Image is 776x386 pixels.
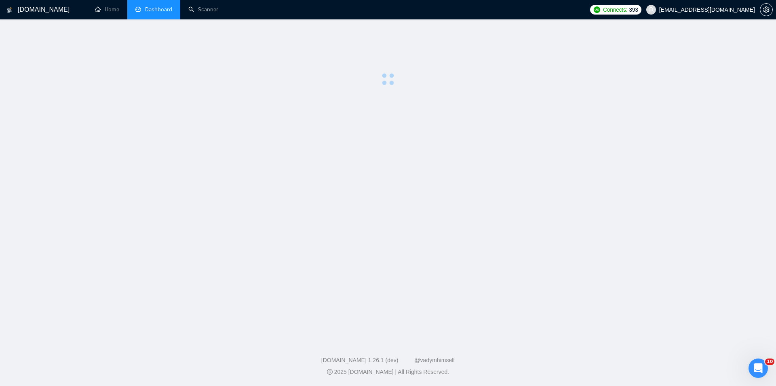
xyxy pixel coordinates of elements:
[765,359,774,365] span: 10
[594,6,600,13] img: upwork-logo.png
[6,368,770,376] div: 2025 [DOMAIN_NAME] | All Rights Reserved.
[648,7,654,13] span: user
[7,4,13,17] img: logo
[749,359,768,378] iframe: Intercom live chat
[760,3,773,16] button: setting
[760,6,773,13] a: setting
[321,357,399,363] a: [DOMAIN_NAME] 1.26.1 (dev)
[145,6,172,13] span: Dashboard
[629,5,638,14] span: 393
[327,369,333,375] span: copyright
[95,6,119,13] a: homeHome
[135,6,141,12] span: dashboard
[414,357,455,363] a: @vadymhimself
[188,6,218,13] a: searchScanner
[603,5,627,14] span: Connects:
